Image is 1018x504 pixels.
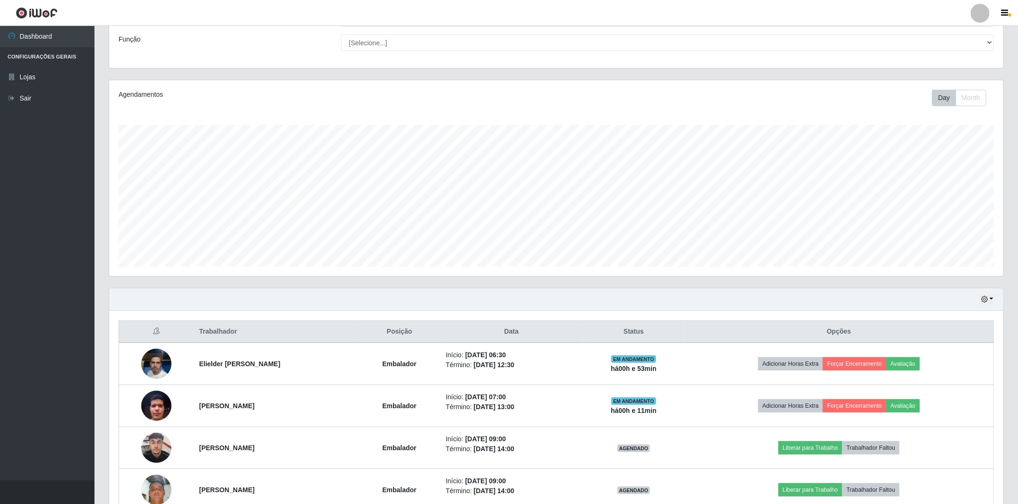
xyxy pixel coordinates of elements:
button: Avaliação [886,399,920,412]
strong: Embalador [382,402,416,410]
span: AGENDADO [617,487,650,494]
strong: Embalador [382,360,416,368]
li: Término: [446,444,577,454]
li: Início: [446,350,577,360]
li: Início: [446,434,577,444]
li: Início: [446,476,577,486]
li: Término: [446,360,577,370]
li: Início: [446,392,577,402]
li: Término: [446,402,577,412]
img: 1745009989662.jpeg [141,337,171,391]
strong: Embalador [382,486,416,494]
button: Trabalhador Faltou [842,441,899,454]
th: Posição [359,321,440,343]
time: [DATE] 13:00 [474,403,514,411]
img: 1740566003126.jpeg [141,386,171,426]
strong: [PERSON_NAME] [199,486,255,494]
th: Trabalhador [194,321,359,343]
time: [DATE] 06:30 [465,351,506,359]
strong: Elielder [PERSON_NAME] [199,360,281,368]
button: Adicionar Horas Extra [758,357,823,370]
th: Opções [684,321,993,343]
th: Status [583,321,684,343]
img: CoreUI Logo [16,7,58,19]
strong: há 00 h e 53 min [611,365,657,372]
button: Liberar para Trabalho [778,483,842,496]
strong: [PERSON_NAME] [199,444,255,452]
button: Forçar Encerramento [823,399,886,412]
time: [DATE] 14:00 [474,487,514,495]
button: Month [956,90,986,106]
th: Data [440,321,583,343]
strong: [PERSON_NAME] [199,402,255,410]
img: 1753794100219.jpeg [141,428,171,468]
div: Toolbar with button groups [932,90,994,106]
strong: Embalador [382,444,416,452]
button: Adicionar Horas Extra [758,399,823,412]
span: EM ANDAMENTO [611,355,656,363]
button: Trabalhador Faltou [842,483,899,496]
li: Término: [446,486,577,496]
span: AGENDADO [617,445,650,452]
button: Avaliação [886,357,920,370]
strong: há 00 h e 11 min [611,407,657,414]
button: Liberar para Trabalho [778,441,842,454]
button: Forçar Encerramento [823,357,886,370]
time: [DATE] 12:30 [474,361,514,369]
time: [DATE] 07:00 [465,393,506,401]
label: Função [119,34,141,44]
time: [DATE] 09:00 [465,477,506,485]
div: First group [932,90,986,106]
button: Day [932,90,956,106]
time: [DATE] 14:00 [474,445,514,453]
time: [DATE] 09:00 [465,435,506,443]
span: EM ANDAMENTO [611,397,656,405]
div: Agendamentos [119,90,475,100]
